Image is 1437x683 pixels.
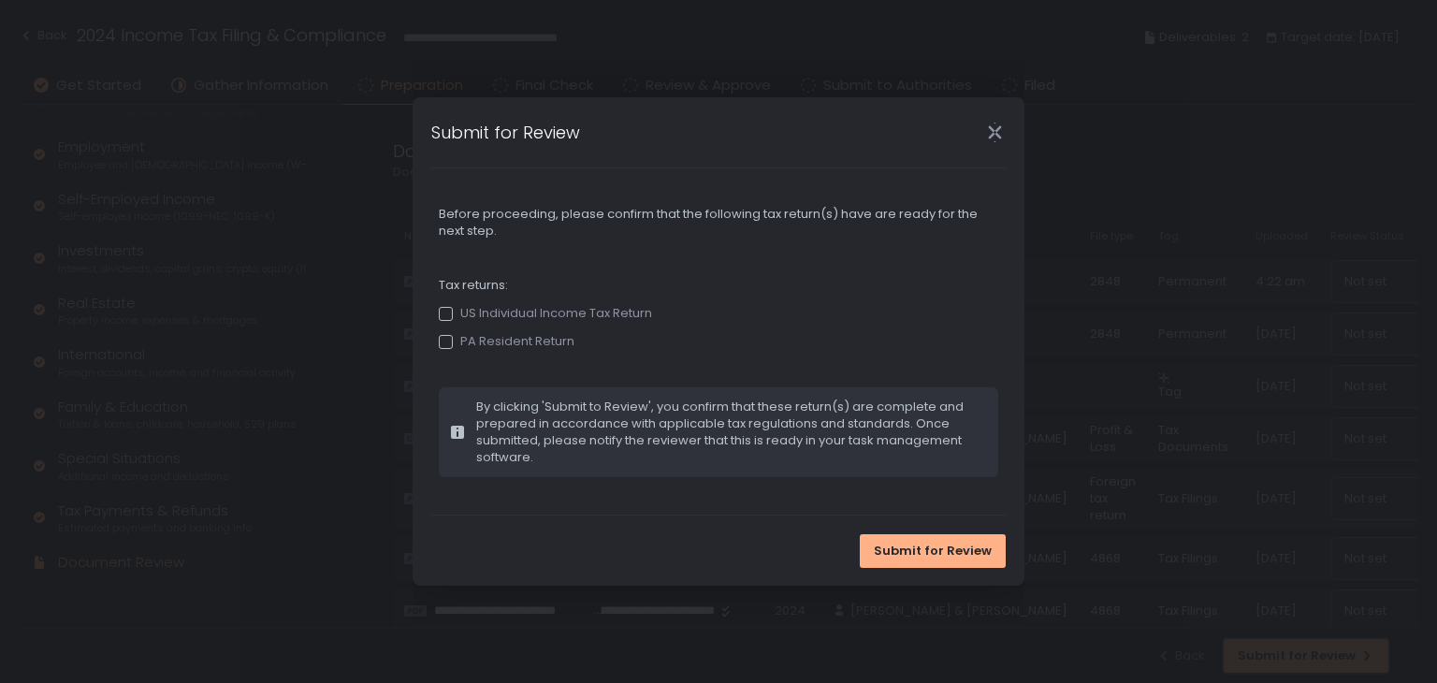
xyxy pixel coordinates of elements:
span: Tax returns: [439,277,998,294]
div: Close [965,122,1024,143]
span: By clicking 'Submit to Review', you confirm that these return(s) are complete and prepared in acc... [476,399,987,466]
span: Submit for Review [874,543,992,559]
span: Before proceeding, please confirm that the following tax return(s) have are ready for the next step. [439,206,998,240]
h1: Submit for Review [431,120,580,145]
button: Submit for Review [860,534,1006,568]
